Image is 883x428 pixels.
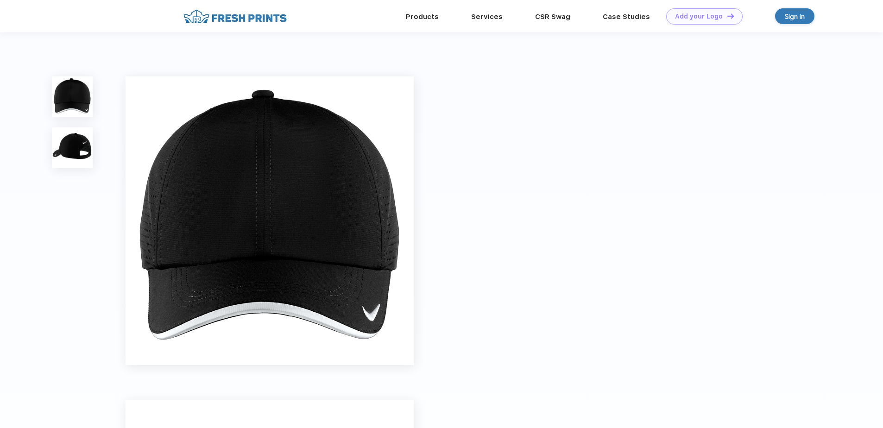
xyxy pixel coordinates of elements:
[181,8,290,25] img: fo%20logo%202.webp
[52,76,93,117] img: func=resize&h=100
[406,13,439,21] a: Products
[727,13,734,19] img: DT
[675,13,723,20] div: Add your Logo
[52,127,93,168] img: func=resize&h=100
[126,76,414,365] img: func=resize&h=640
[785,11,805,22] div: Sign in
[775,8,814,24] a: Sign in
